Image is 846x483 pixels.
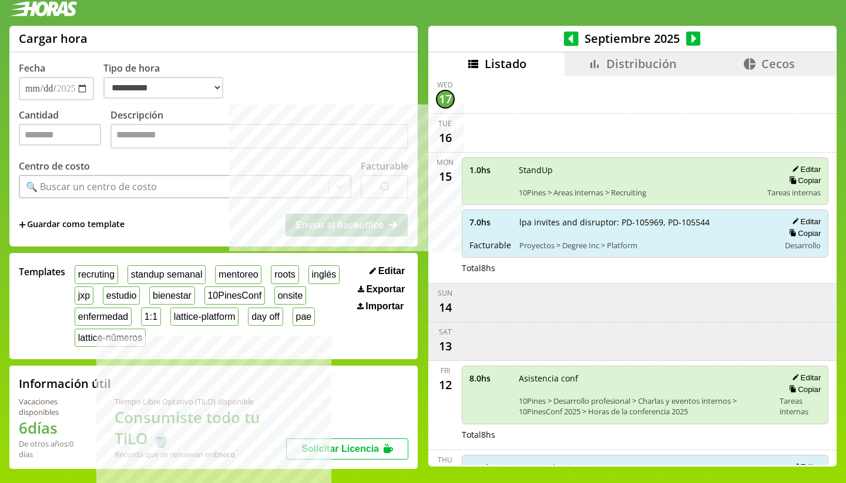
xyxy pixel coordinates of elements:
[519,164,760,175] span: StandUp
[19,62,45,75] label: Fecha
[127,265,206,283] button: standup semanal
[366,284,405,295] span: Exportar
[19,218,26,231] span: +
[469,217,511,228] span: 7.0 hs
[103,286,140,305] button: estudio
[788,462,821,472] button: Editar
[785,175,821,185] button: Copiar
[286,438,408,460] button: Solicitar Licencia
[462,429,829,440] div: Total 8 hs
[248,308,283,326] button: day off
[441,366,450,376] div: Fri
[19,376,111,391] h2: Información útil
[215,265,261,283] button: mentoreo
[19,396,86,417] div: Vacaciones disponibles
[437,80,453,90] div: Wed
[19,265,65,278] span: Templates
[519,373,772,384] span: Asistencia conf
[438,288,452,298] div: Sun
[785,384,821,394] button: Copiar
[436,167,455,186] div: 15
[767,187,821,198] span: Tareas internas
[438,119,452,129] div: Tue
[75,265,118,283] button: recruting
[110,124,408,148] textarea: Descripción
[115,449,287,460] div: Recordá que se renuevan en
[785,240,821,251] span: Desarrollo
[365,301,404,312] span: Importar
[9,1,78,16] img: logotipo
[785,228,821,238] button: Copiar
[293,308,315,326] button: pae
[469,373,511,384] span: 8.0 hs
[436,298,455,317] div: 14
[75,308,132,326] button: enfermedad
[19,218,125,231] span: +Guardar como template
[436,90,455,109] div: 17
[606,56,677,72] span: Distribución
[378,266,405,276] span: Editar
[579,31,686,46] span: Septiembre 2025
[214,449,235,460] b: Enero
[103,62,233,100] label: Tipo de hora
[438,455,452,465] div: Thu
[519,240,772,251] span: Proyectos > Degree Inc > Platform
[110,109,408,151] label: Descripción
[361,160,408,173] label: Facturable
[26,180,157,193] div: 🔍 Buscar un centro de costo
[436,376,455,394] div: 12
[519,217,772,228] span: lpa invites and disruptor: PD-105969, PD-105544
[469,462,511,473] span: 10.0 hs
[115,396,287,407] div: Tiempo Libre Optativo (TiLO) disponible
[469,164,511,175] span: 1.0 hs
[19,438,86,460] div: De otros años: 0 días
[271,265,298,283] button: roots
[19,417,86,438] h1: 6 días
[170,308,239,326] button: lattice-platform
[204,286,265,305] button: 10PinesConf
[115,407,287,449] h1: Consumiste todo tu TiLO 🍵
[439,327,452,337] div: Sat
[437,157,454,167] div: Mon
[141,308,161,326] button: 1:1
[149,286,194,305] button: bienestar
[462,262,829,273] div: Total 8 hs
[428,76,837,465] div: scrollable content
[19,160,90,173] label: Centro de costo
[19,31,88,46] h1: Cargar hora
[366,265,408,277] button: Editar
[485,56,526,72] span: Listado
[308,265,340,283] button: inglés
[274,286,306,305] button: onsite
[469,239,511,251] span: Facturable
[19,109,110,151] label: Cantidad
[19,124,101,146] input: Cantidad
[519,187,760,198] span: 10Pines > Areas internas > Recruiting
[354,283,408,295] button: Exportar
[75,286,93,305] button: jxp
[761,56,795,72] span: Cecos
[519,462,772,473] span: LPA: worker-invites PD-105544
[788,164,821,174] button: Editar
[780,396,821,417] span: Tareas internas
[301,444,379,454] span: Solicitar Licencia
[436,337,455,356] div: 13
[788,373,821,383] button: Editar
[103,77,223,99] select: Tipo de hora
[75,329,146,347] button: lattice-números
[788,217,821,227] button: Editar
[519,396,772,417] span: 10Pines > Desarrollo profesional > Charlas y eventos internos > 10PinesConf 2025 > Horas de la co...
[436,129,455,147] div: 16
